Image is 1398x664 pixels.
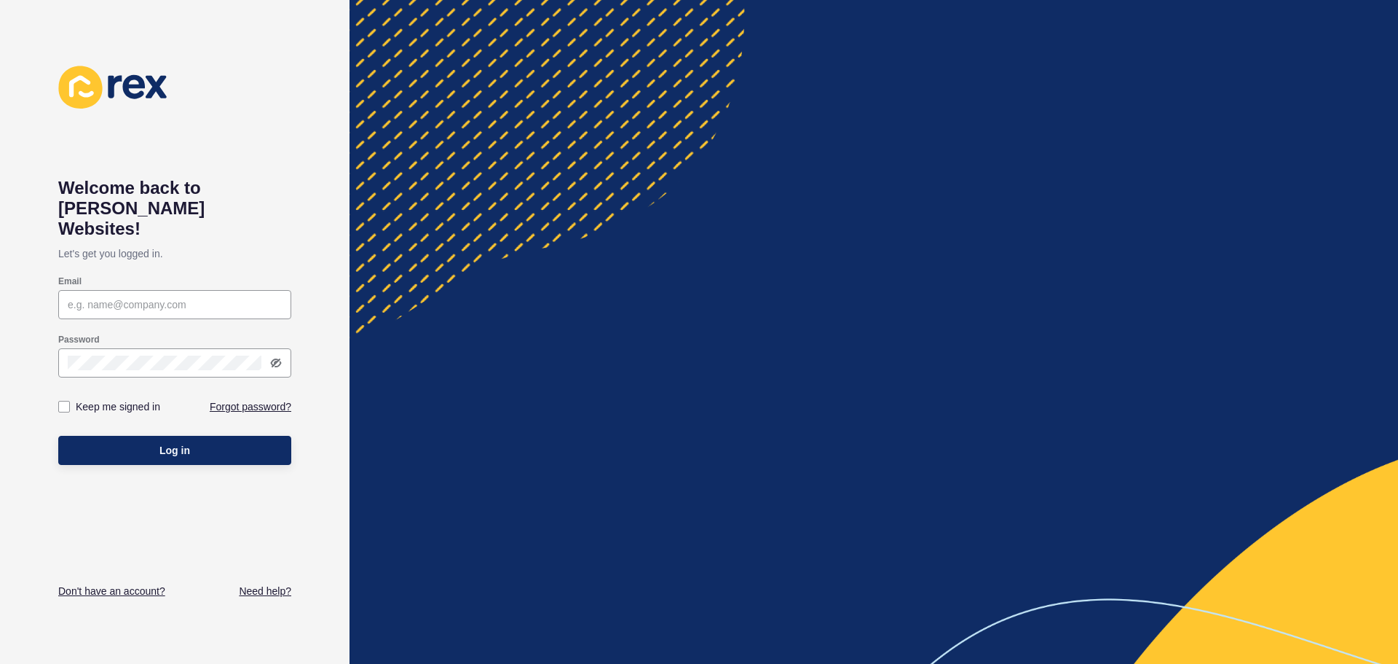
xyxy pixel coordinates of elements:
[68,297,282,312] input: e.g. name@company.com
[58,276,82,287] label: Email
[58,436,291,465] button: Log in
[239,584,291,598] a: Need help?
[58,178,291,239] h1: Welcome back to [PERSON_NAME] Websites!
[58,239,291,268] p: Let's get you logged in.
[159,443,190,458] span: Log in
[58,584,165,598] a: Don't have an account?
[58,334,100,345] label: Password
[76,399,160,414] label: Keep me signed in
[210,399,291,414] a: Forgot password?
